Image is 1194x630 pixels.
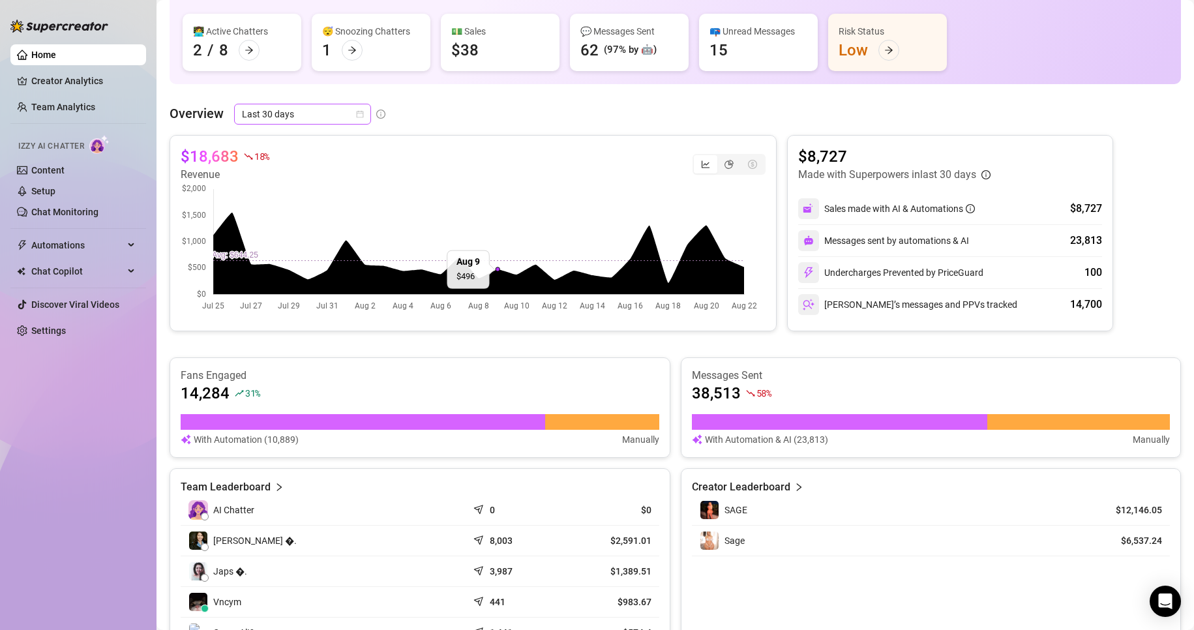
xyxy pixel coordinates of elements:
[31,186,55,196] a: Setup
[692,479,790,495] article: Creator Leaderboard
[188,500,208,520] img: izzy-ai-chatter-avatar-DDCN_rTZ.svg
[17,240,27,250] span: thunderbolt
[571,565,651,578] article: $1,389.51
[794,479,803,495] span: right
[235,389,244,398] span: rise
[824,202,975,216] div: Sales made with AI & Automations
[571,534,651,547] article: $2,591.01
[348,46,357,55] span: arrow-right
[580,24,678,38] div: 💬 Messages Sent
[839,24,936,38] div: Risk Status
[213,533,297,548] span: [PERSON_NAME] �.
[451,40,479,61] div: $38
[798,262,983,283] div: Undercharges Prevented by PriceGuard
[701,160,710,169] span: line-chart
[490,534,513,547] article: 8,003
[31,325,66,336] a: Settings
[700,501,719,519] img: SAGE
[1150,586,1181,617] div: Open Intercom Messenger
[1133,432,1170,447] article: Manually
[1103,534,1162,547] article: $6,537.24
[1084,265,1102,280] div: 100
[181,146,239,167] article: $18,683
[490,503,495,517] article: 0
[884,46,893,55] span: arrow-right
[803,267,814,278] img: svg%3e
[1070,297,1102,312] div: 14,700
[189,562,207,580] img: Japs 🦋
[376,110,385,119] span: info-circle
[798,167,976,183] article: Made with Superpowers in last 30 days
[693,154,766,175] div: segmented control
[213,595,241,609] span: Vncym
[18,140,84,153] span: Izzy AI Chatter
[242,104,363,124] span: Last 30 days
[604,42,657,58] div: (97% by 🤖)
[194,432,299,447] article: With Automation (10,889)
[473,502,486,515] span: send
[193,24,291,38] div: 👩‍💻 Active Chatters
[219,40,228,61] div: 8
[724,160,734,169] span: pie-chart
[31,165,65,175] a: Content
[748,160,757,169] span: dollar-circle
[31,50,56,60] a: Home
[622,432,659,447] article: Manually
[189,532,207,550] img: 𝓜𝓲𝓽𝓬𝓱 🌻
[10,20,108,33] img: logo-BBDzfeDw.svg
[181,368,659,383] article: Fans Engaged
[709,24,807,38] div: 📪 Unread Messages
[724,535,745,546] span: Sage
[798,146,991,167] article: $8,727
[700,532,719,550] img: Sage
[31,299,119,310] a: Discover Viral Videos
[181,383,230,404] article: 14,284
[181,479,271,495] article: Team Leaderboard
[31,261,124,282] span: Chat Copilot
[89,135,110,154] img: AI Chatter
[245,46,254,55] span: arrow-right
[189,593,207,611] img: Vncym
[1070,201,1102,217] div: $8,727
[181,167,269,183] article: Revenue
[213,503,254,517] span: AI Chatter
[756,387,771,399] span: 58 %
[473,563,486,576] span: send
[724,505,747,515] span: SAGE
[31,235,124,256] span: Automations
[356,110,364,118] span: calendar
[31,207,98,217] a: Chat Monitoring
[322,40,331,61] div: 1
[473,532,486,545] span: send
[981,170,991,179] span: info-circle
[705,432,828,447] article: With Automation & AI (23,813)
[746,389,755,398] span: fall
[803,299,814,310] img: svg%3e
[244,152,253,161] span: fall
[213,564,247,578] span: Japs �.
[798,230,969,251] div: Messages sent by automations & AI
[473,593,486,607] span: send
[580,40,599,61] div: 62
[490,565,513,578] article: 3,987
[31,70,136,91] a: Creator Analytics
[803,203,814,215] img: svg%3e
[1070,233,1102,248] div: 23,813
[798,294,1017,315] div: [PERSON_NAME]’s messages and PPVs tracked
[17,267,25,276] img: Chat Copilot
[966,204,975,213] span: info-circle
[322,24,420,38] div: 😴 Snoozing Chatters
[692,383,741,404] article: 38,513
[571,595,651,608] article: $983.67
[193,40,202,61] div: 2
[275,479,284,495] span: right
[490,595,505,608] article: 441
[1103,503,1162,517] article: $12,146.05
[245,387,260,399] span: 31 %
[692,368,1171,383] article: Messages Sent
[254,150,269,162] span: 18 %
[170,104,224,123] article: Overview
[709,40,728,61] div: 15
[803,235,814,246] img: svg%3e
[451,24,549,38] div: 💵 Sales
